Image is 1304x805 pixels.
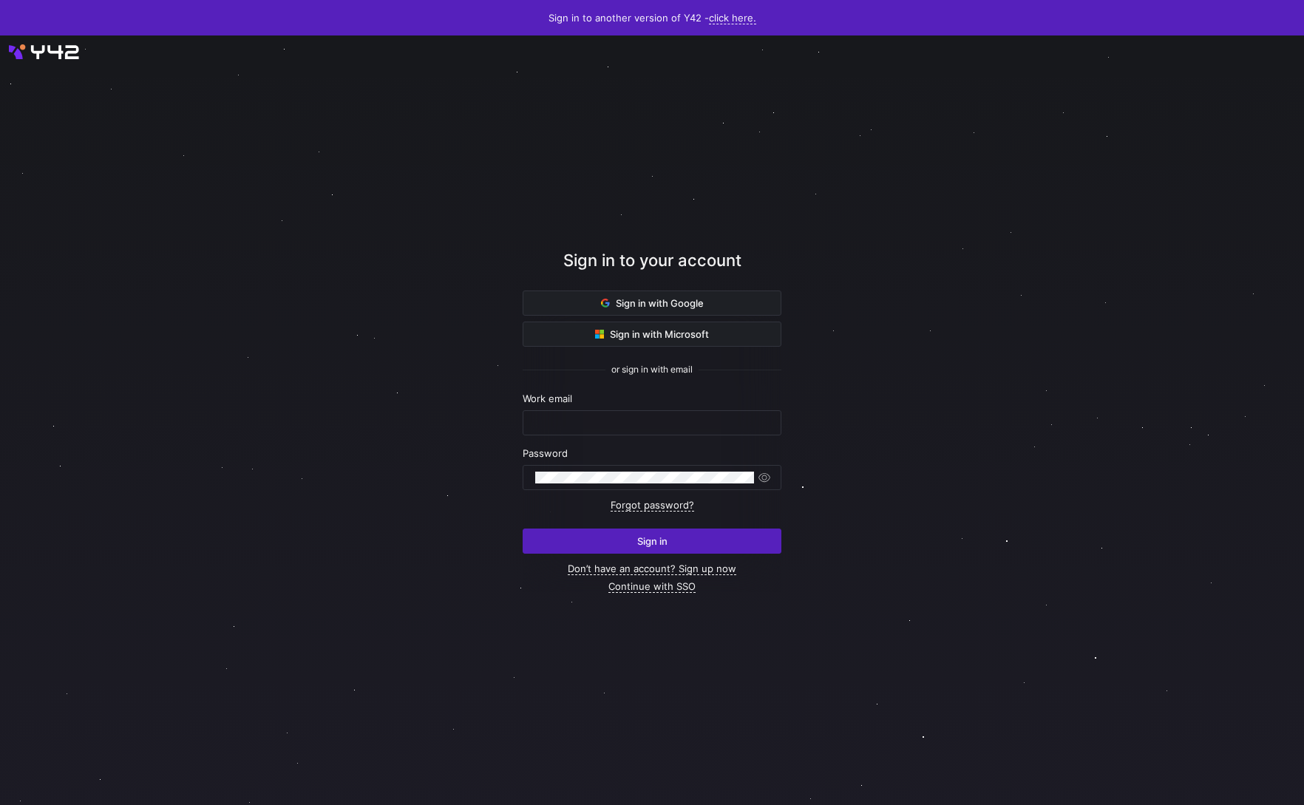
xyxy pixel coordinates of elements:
button: Sign in with Microsoft [523,322,781,347]
a: Forgot password? [611,499,694,512]
span: Sign in with Google [601,297,704,309]
span: Password [523,447,568,459]
a: Don’t have an account? Sign up now [568,563,736,575]
a: click here. [709,12,756,24]
button: Sign in [523,529,781,554]
span: Sign in with Microsoft [595,328,709,340]
span: or sign in with email [611,364,693,375]
span: Work email [523,393,572,404]
div: Sign in to your account [523,248,781,291]
button: Sign in with Google [523,291,781,316]
span: Sign in [637,535,668,547]
a: Continue with SSO [608,580,696,593]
